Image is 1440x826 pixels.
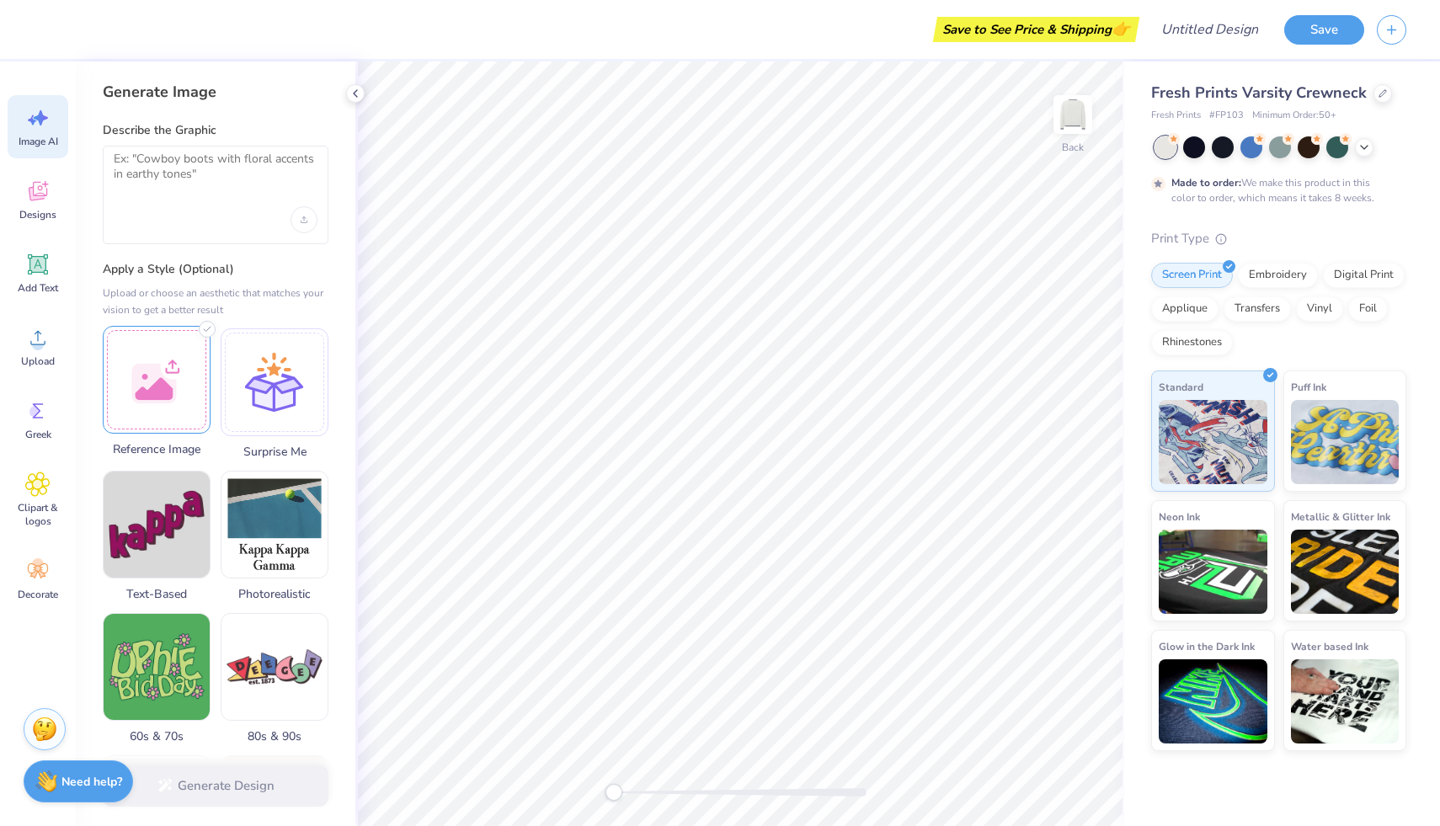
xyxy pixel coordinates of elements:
span: Photorealistic [221,585,328,603]
label: Describe the Graphic [103,122,328,139]
strong: Need help? [61,774,122,790]
img: Puff Ink [1291,400,1400,484]
div: Embroidery [1238,263,1318,288]
span: Fresh Prints Varsity Crewneck [1151,83,1367,103]
span: Decorate [18,588,58,601]
img: Back [1056,98,1090,131]
span: Designs [19,208,56,221]
div: Upload image [291,206,317,233]
span: Glow in the Dark Ink [1159,637,1255,655]
div: Print Type [1151,229,1406,248]
img: 80s & 90s [221,614,328,720]
span: 80s & 90s [221,727,328,745]
span: 👉 [1112,19,1130,39]
div: Applique [1151,296,1219,322]
span: Fresh Prints [1151,109,1201,123]
span: Standard [1159,378,1203,396]
input: Untitled Design [1148,13,1272,46]
div: Save to See Price & Shipping [937,17,1135,42]
span: Add Text [18,281,58,295]
div: Generate Image [103,82,328,102]
div: Foil [1348,296,1388,322]
span: Water based Ink [1291,637,1368,655]
span: Image AI [19,135,58,148]
span: Text-Based [103,585,211,603]
span: Minimum Order: 50 + [1252,109,1336,123]
span: # FP103 [1209,109,1244,123]
img: Glow in the Dark Ink [1159,659,1267,743]
span: Puff Ink [1291,378,1326,396]
div: Back [1062,140,1084,155]
span: Clipart & logos [10,501,66,528]
label: Apply a Style (Optional) [103,261,328,278]
div: Vinyl [1296,296,1343,322]
div: Screen Print [1151,263,1233,288]
span: Surprise Me [221,443,328,461]
span: Greek [25,428,51,441]
button: Save [1284,15,1364,45]
span: Metallic & Glitter Ink [1291,508,1390,525]
div: Transfers [1224,296,1291,322]
img: Water based Ink [1291,659,1400,743]
img: Text-Based [104,472,210,578]
div: We make this product in this color to order, which means it takes 8 weeks. [1171,175,1379,205]
div: Accessibility label [605,784,622,801]
div: Upload or choose an aesthetic that matches your vision to get a better result [103,285,328,318]
span: Reference Image [103,440,211,458]
span: Upload [21,354,55,368]
img: 60s & 70s [104,614,210,720]
strong: Made to order: [1171,176,1241,189]
img: Neon Ink [1159,530,1267,614]
img: Standard [1159,400,1267,484]
div: Digital Print [1323,263,1405,288]
div: Rhinestones [1151,330,1233,355]
span: Neon Ink [1159,508,1200,525]
img: Photorealistic [221,472,328,578]
img: Metallic & Glitter Ink [1291,530,1400,614]
span: 60s & 70s [103,727,211,745]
